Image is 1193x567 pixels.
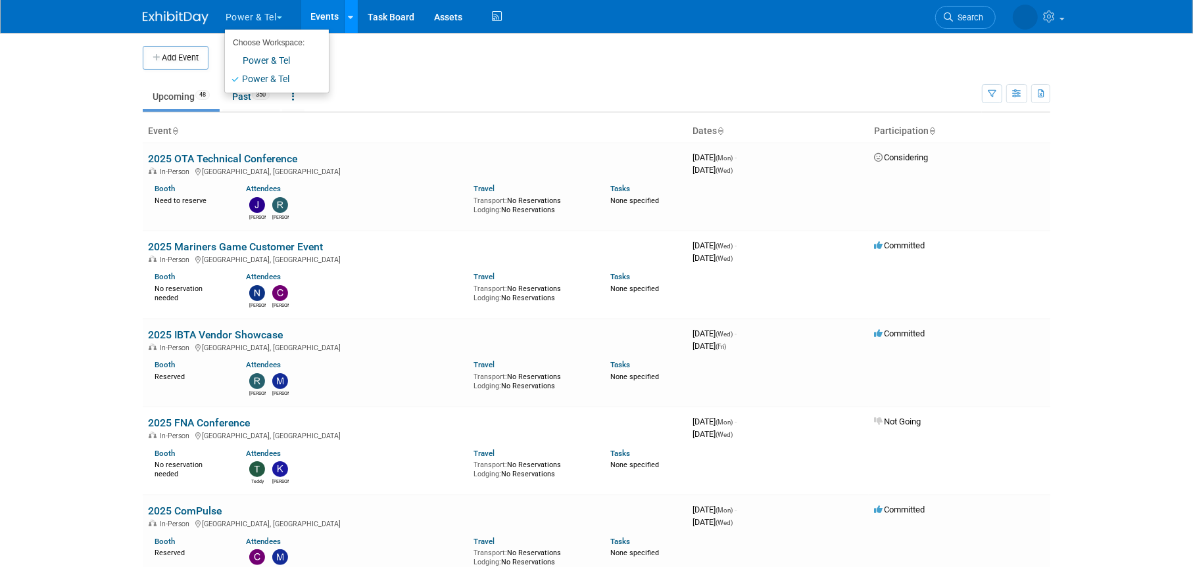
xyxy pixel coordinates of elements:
[716,154,733,162] span: (Mon)
[716,242,733,250] span: (Wed)
[222,84,280,109] a: Past350
[160,432,193,440] span: In-Person
[172,125,178,136] a: Sort by Event Name
[869,120,1050,143] th: Participation
[149,520,157,526] img: In-Person Event
[160,256,193,264] span: In-Person
[246,449,281,458] a: Attendees
[160,344,193,352] span: In-Person
[143,120,687,143] th: Event
[716,431,733,438] span: (Wed)
[149,432,157,438] img: In-Person Event
[246,360,281,369] a: Attendees
[474,284,507,293] span: Transport:
[149,344,157,350] img: In-Person Event
[716,419,733,426] span: (Mon)
[735,417,737,426] span: -
[160,168,193,176] span: In-Person
[249,461,265,477] img: Teddy Dye
[874,152,928,162] span: Considering
[874,505,925,514] span: Committed
[249,549,265,565] img: Chris Noora
[225,34,319,51] li: Choose Workspace:
[735,505,737,514] span: -
[874,329,925,338] span: Committed
[1013,5,1038,30] img: Melissa Seibring
[272,389,289,397] div: Michael Mackeben
[155,360,175,369] a: Booth
[148,152,297,165] a: 2025 OTA Technical Conference
[610,360,630,369] a: Tasks
[693,505,737,514] span: [DATE]
[249,301,266,309] div: Nate Derbyshire
[610,461,659,469] span: None specified
[272,461,288,477] img: Kevin Wilkes
[249,373,265,389] img: Ron Rafalzik
[246,537,281,546] a: Attendees
[474,294,501,302] span: Lodging:
[272,213,289,221] div: Robert Zuzek
[149,168,157,174] img: In-Person Event
[935,6,996,29] a: Search
[272,477,289,485] div: Kevin Wilkes
[687,120,869,143] th: Dates
[610,196,659,205] span: None specified
[474,282,591,302] div: No Reservations No Reservations
[610,549,659,557] span: None specified
[148,329,283,341] a: 2025 IBTA Vendor Showcase
[716,330,733,338] span: (Wed)
[249,389,266,397] div: Ron Rafalzik
[272,373,288,389] img: Michael Mackeben
[155,537,175,546] a: Booth
[249,285,265,301] img: Nate Derbyshire
[272,285,288,301] img: Chad Smith
[143,84,220,109] a: Upcoming48
[610,537,630,546] a: Tasks
[953,12,983,22] span: Search
[155,272,175,281] a: Booth
[474,196,507,205] span: Transport:
[474,470,501,478] span: Lodging:
[155,194,226,206] div: Need to reserve
[155,449,175,458] a: Booth
[148,254,682,264] div: [GEOGRAPHIC_DATA], [GEOGRAPHIC_DATA]
[148,518,682,528] div: [GEOGRAPHIC_DATA], [GEOGRAPHIC_DATA]
[474,458,591,478] div: No Reservations No Reservations
[693,517,733,527] span: [DATE]
[474,558,501,566] span: Lodging:
[148,505,222,517] a: 2025 ComPulse
[160,520,193,528] span: In-Person
[249,477,266,485] div: Teddy Dye
[474,206,501,214] span: Lodging:
[693,240,737,250] span: [DATE]
[148,342,682,352] div: [GEOGRAPHIC_DATA], [GEOGRAPHIC_DATA]
[474,370,591,390] div: No Reservations No Reservations
[735,240,737,250] span: -
[246,272,281,281] a: Attendees
[474,194,591,214] div: No Reservations No Reservations
[143,11,208,24] img: ExhibitDay
[249,213,266,221] div: Judd Bartley
[195,90,210,100] span: 48
[474,449,495,458] a: Travel
[474,549,507,557] span: Transport:
[693,341,726,351] span: [DATE]
[225,51,319,70] a: Power & Tel
[272,197,288,213] img: Robert Zuzek
[693,165,733,175] span: [DATE]
[610,272,630,281] a: Tasks
[693,429,733,439] span: [DATE]
[474,461,507,469] span: Transport:
[610,373,659,381] span: None specified
[929,125,935,136] a: Sort by Participation Type
[225,70,319,88] a: Power & Tel
[610,449,630,458] a: Tasks
[155,184,175,193] a: Booth
[735,329,737,338] span: -
[693,329,737,338] span: [DATE]
[249,197,265,213] img: Judd Bartley
[155,458,226,478] div: No reservation needed
[143,46,208,70] button: Add Event
[693,253,733,263] span: [DATE]
[874,417,921,426] span: Not Going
